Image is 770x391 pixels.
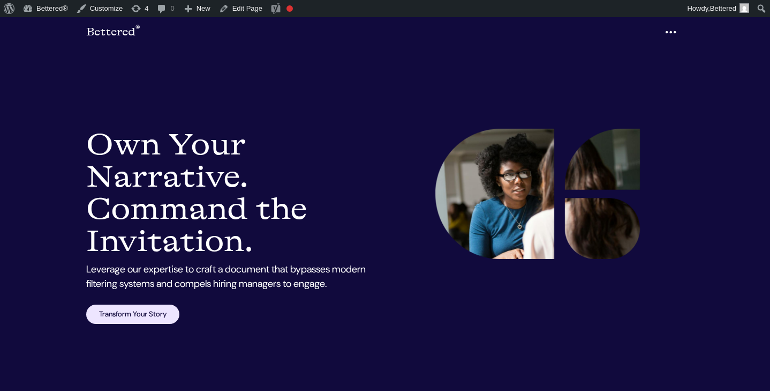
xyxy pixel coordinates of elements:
sup: ® [135,25,140,34]
p: Leverage our expertise to craft a document that bypasses modern filtering systems and compels hir... [86,262,379,292]
div: Focus keyphrase not set [286,5,293,12]
img: resume-writing [435,129,640,259]
h1: Own Your Narrative. Command the Invitation. [86,129,379,258]
span: Bettered [710,4,736,12]
a: Transform Your Story [86,305,179,324]
a: Bettered® [86,21,140,43]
